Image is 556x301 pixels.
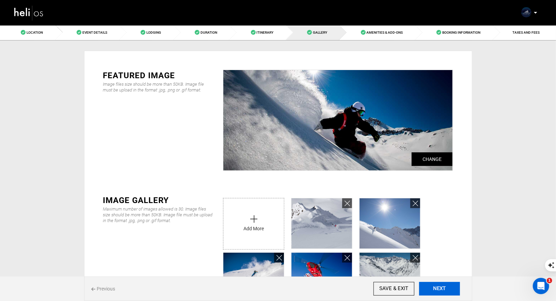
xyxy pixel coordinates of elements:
[374,282,414,296] input: SAVE & EXIT
[342,253,352,263] a: Remove
[419,282,460,296] button: NEXT
[14,4,44,22] img: heli-logo
[521,7,531,17] img: 9c1864d4b621a9b97a927ae13930b216.png
[82,31,107,34] span: Event Details
[410,253,420,263] a: Remove
[410,198,420,208] a: Remove
[257,31,274,34] span: Itinerary
[342,198,352,208] a: Remove
[223,70,452,170] img: d081807678d44ecc17a09ad8dff695aa.jpeg
[360,198,420,249] img: 016fd830-c826-420b-95b3-d447536ed473_9102_9b5005bd6f21e5c1acaf4b14670ab454_pkg_cgl.jpg
[442,31,480,34] span: Booking Information
[91,285,115,292] span: Previous
[533,278,549,294] iframe: Intercom live chat
[274,253,284,263] a: Remove
[103,195,213,206] div: IMAGE GALLERY
[313,31,327,34] span: Gallery
[291,198,352,249] img: dd27854e-4540-466a-aaf0-512be0da654b_9102_72d2e2c760efb47556e1615ec035990a_pkg_cgl.jpg
[91,287,95,291] img: back%20icon.svg
[27,31,43,34] span: Location
[146,31,161,34] span: Lodging
[103,206,213,223] div: Maximum number of images allowed is 30. Image files size should be more than 50KB. Image file mus...
[201,31,217,34] span: Duration
[513,31,540,34] span: TAXES AND FEES
[412,152,452,166] label: Change
[103,70,213,81] div: FEATURED IMAGE
[367,31,403,34] span: Amenities & Add-Ons
[103,81,213,93] div: Image files size should be more than 50KB. Image file must be upload in the format .jpg, .png or ...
